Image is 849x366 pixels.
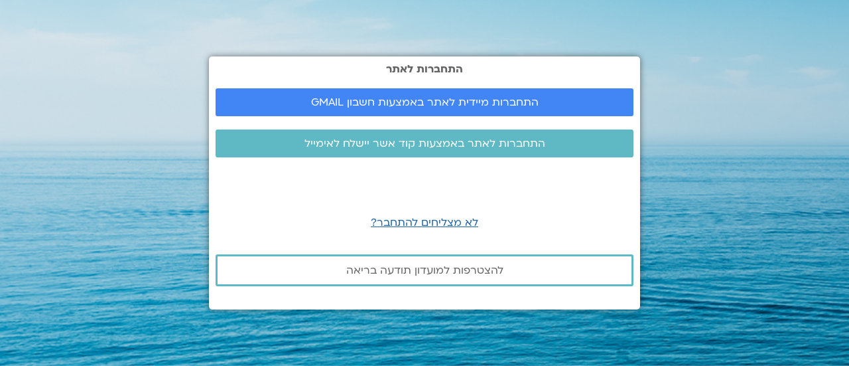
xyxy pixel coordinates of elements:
[346,264,503,276] span: להצטרפות למועדון תודעה בריאה
[371,215,478,230] a: לא מצליחים להתחבר?
[216,254,633,286] a: להצטרפות למועדון תודעה בריאה
[216,63,633,75] h2: התחברות לאתר
[311,96,539,108] span: התחברות מיידית לאתר באמצעות חשבון GMAIL
[216,88,633,116] a: התחברות מיידית לאתר באמצעות חשבון GMAIL
[304,137,545,149] span: התחברות לאתר באמצעות קוד אשר יישלח לאימייל
[216,130,633,157] a: התחברות לאתר באמצעות קוד אשר יישלח לאימייל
